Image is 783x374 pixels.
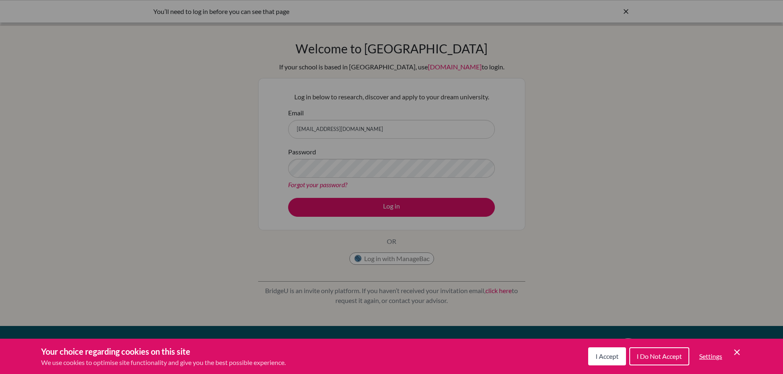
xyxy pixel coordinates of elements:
[699,352,722,360] span: Settings
[637,352,682,360] span: I Do Not Accept
[41,358,286,367] p: We use cookies to optimise site functionality and give you the best possible experience.
[693,348,729,365] button: Settings
[629,347,689,365] button: I Do Not Accept
[732,347,742,357] button: Save and close
[41,345,286,358] h3: Your choice regarding cookies on this site
[596,352,619,360] span: I Accept
[588,347,626,365] button: I Accept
